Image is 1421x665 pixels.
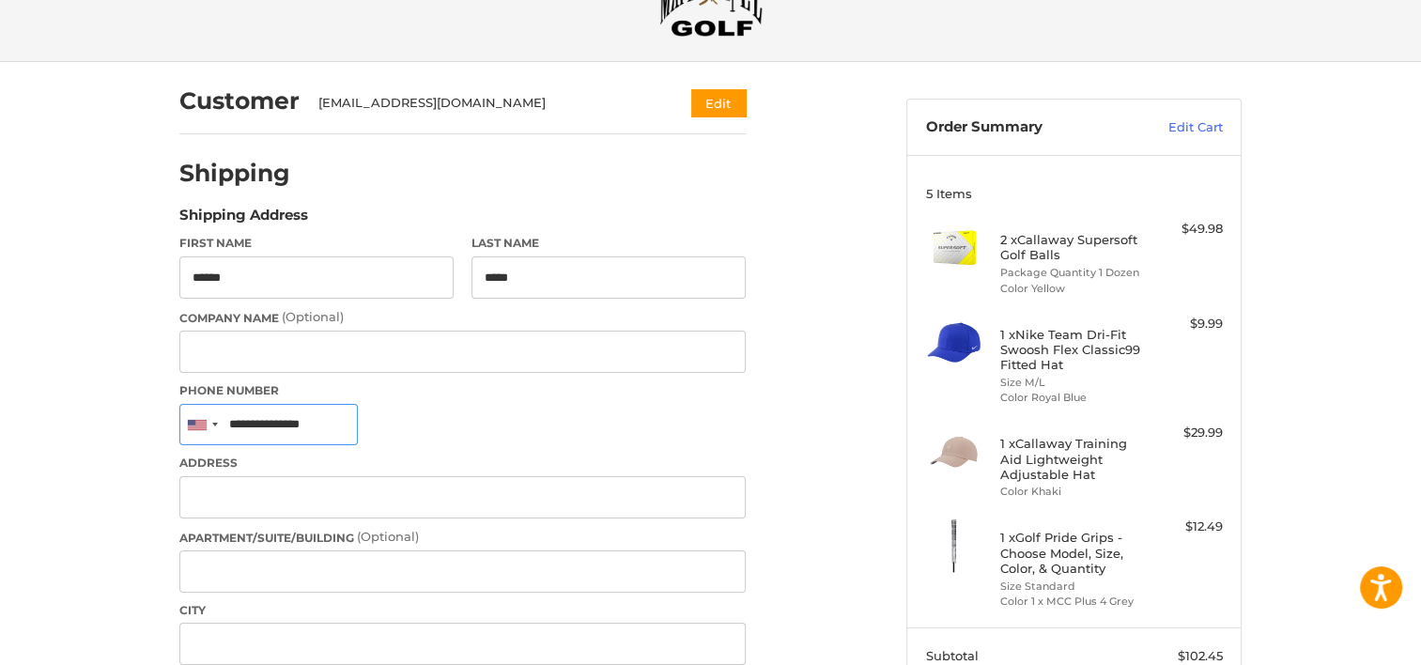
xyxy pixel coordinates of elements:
label: Company Name [179,308,746,327]
div: $12.49 [1149,518,1223,536]
h4: 1 x Callaway Training Aid Lightweight Adjustable Hat [1000,436,1144,482]
li: Size M/L [1000,375,1144,391]
h3: 5 Items [926,186,1223,201]
small: (Optional) [282,309,344,324]
li: Color 1 x MCC Plus 4 Grey [1000,594,1144,610]
label: Address [179,455,746,472]
h2: Customer [179,86,300,116]
h4: 1 x Golf Pride Grips - Choose Model, Size, Color, & Quantity [1000,530,1144,576]
li: Color Royal Blue [1000,390,1144,406]
small: (Optional) [357,529,419,544]
label: Phone Number [179,382,746,399]
label: First Name [179,235,454,252]
div: United States: +1 [180,405,224,445]
h2: Shipping [179,159,290,188]
a: Edit Cart [1128,118,1223,137]
div: $29.99 [1149,424,1223,442]
div: $9.99 [1149,315,1223,333]
li: Package Quantity 1 Dozen [1000,265,1144,281]
li: Color Yellow [1000,281,1144,297]
div: $49.98 [1149,220,1223,239]
button: Edit [691,89,746,116]
label: Last Name [471,235,746,252]
label: City [179,602,746,619]
h3: Order Summary [926,118,1128,137]
div: [EMAIL_ADDRESS][DOMAIN_NAME] [318,94,656,113]
li: Color Khaki [1000,484,1144,500]
li: Size Standard [1000,579,1144,595]
legend: Shipping Address [179,205,308,235]
h4: 2 x Callaway Supersoft Golf Balls [1000,232,1144,263]
span: $102.45 [1178,648,1223,663]
span: Subtotal [926,648,979,663]
h4: 1 x Nike Team Dri-Fit Swoosh Flex Classic99 Fitted Hat [1000,327,1144,373]
label: Apartment/Suite/Building [179,528,746,547]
